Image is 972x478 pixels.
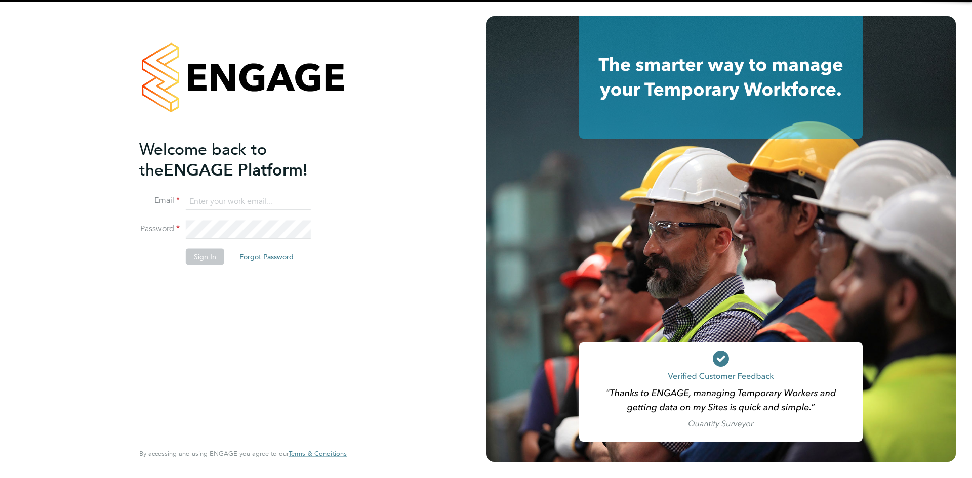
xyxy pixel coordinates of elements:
input: Enter your work email... [186,192,311,210]
span: Welcome back to the [139,139,267,180]
label: Email [139,195,180,206]
label: Password [139,224,180,234]
button: Sign In [186,249,224,265]
button: Forgot Password [231,249,302,265]
a: Terms & Conditions [289,450,347,458]
span: By accessing and using ENGAGE you agree to our [139,449,347,458]
h2: ENGAGE Platform! [139,139,337,180]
